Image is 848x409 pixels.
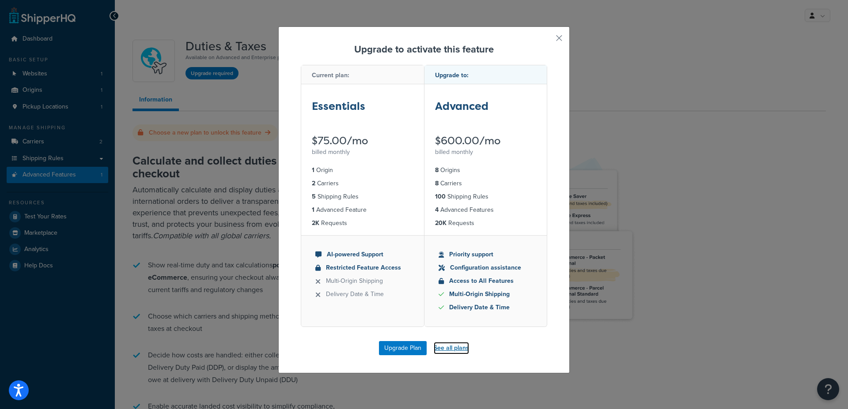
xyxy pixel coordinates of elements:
strong: 100 [435,192,446,201]
strong: 2K [312,218,319,228]
li: Shipping Rules [435,192,537,202]
li: Origin [312,165,413,175]
strong: 5 [312,192,316,201]
li: Requests [435,218,537,228]
strong: 8 [435,179,439,188]
div: $600.00/mo [435,135,537,146]
strong: 1 [312,165,314,175]
strong: Upgrade to activate this feature [354,42,494,56]
div: Current plan: [301,65,424,84]
strong: 2 [312,179,315,188]
li: Multi-Origin Shipping [315,276,410,286]
li: Priority support [439,250,533,259]
div: $75.00/mo [312,135,413,146]
strong: Advanced [435,99,488,113]
li: AI-powered Support [315,250,410,259]
li: Requests [312,218,413,228]
li: Shipping Rules [312,192,413,202]
div: billed monthly [312,146,413,158]
strong: 1 [312,205,314,214]
strong: 20K [435,218,447,228]
li: Access to All Features [439,276,533,286]
div: billed monthly [435,146,537,158]
li: Configuration assistance [439,263,533,273]
li: Restricted Feature Access [315,263,410,273]
strong: 8 [435,165,439,175]
li: Delivery Date & Time [315,289,410,299]
button: Upgrade Plan [379,341,427,355]
li: Carriers [435,179,537,188]
strong: 4 [435,205,439,214]
li: Advanced Feature [312,205,413,215]
li: Delivery Date & Time [439,303,533,312]
li: Advanced Features [435,205,537,215]
div: Upgrade to: [424,65,547,84]
li: Carriers [312,179,413,188]
li: Multi-Origin Shipping [439,289,533,299]
strong: Essentials [312,99,365,113]
li: Origins [435,165,537,175]
a: See all plans [434,342,469,354]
